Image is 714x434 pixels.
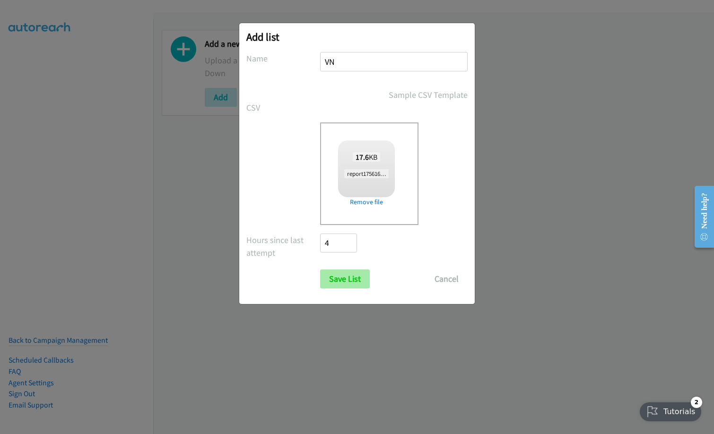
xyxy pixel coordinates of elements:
[344,169,412,178] span: report1756169174246.csv
[246,234,320,259] label: Hours since last attempt
[389,88,468,101] a: Sample CSV Template
[687,179,714,254] iframe: Resource Center
[246,52,320,65] label: Name
[353,152,381,162] span: KB
[338,197,395,207] a: Remove file
[246,101,320,114] label: CSV
[320,269,370,288] input: Save List
[634,393,707,427] iframe: Checklist
[356,152,369,162] strong: 17.6
[246,30,468,43] h2: Add list
[426,269,468,288] button: Cancel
